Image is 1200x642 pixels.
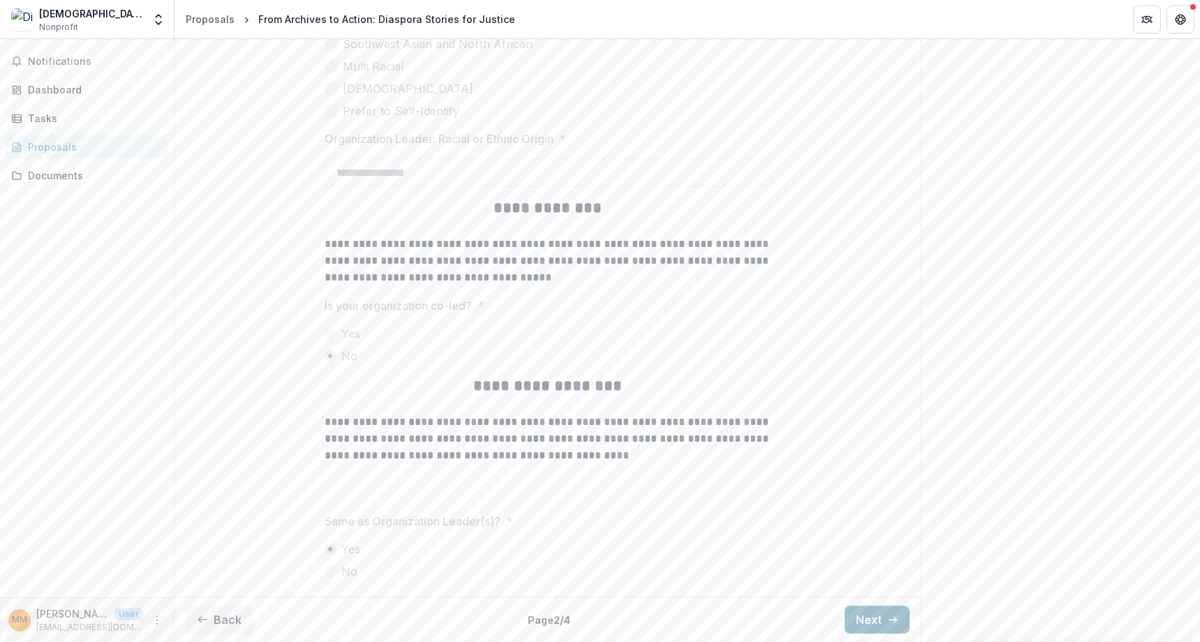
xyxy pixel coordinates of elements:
div: Dashboard [28,82,157,97]
p: Page 2 / 4 [528,613,570,627]
div: Documents [28,168,157,183]
a: Proposals [180,9,240,29]
button: Back [186,606,253,634]
span: Multi Racial [343,58,403,75]
span: Notifications [28,56,163,68]
div: Proposals [186,12,235,27]
div: Proposals [28,140,157,154]
span: No [341,348,357,364]
img: DiosporaDNA Story Center [11,8,34,31]
button: More [149,612,165,629]
a: Proposals [6,135,168,158]
button: Partners [1133,6,1161,33]
p: [EMAIL_ADDRESS][DOMAIN_NAME] [36,621,143,634]
span: Southwest Asian and North African [343,36,533,52]
span: Prefer to Self-Identify [343,103,459,119]
div: Tasks [28,111,157,126]
p: Same as Organization Leader(s)? [325,513,501,530]
button: Notifications [6,50,168,73]
div: From Archives to Action: Diaspora Stories for Justice [258,12,515,27]
span: No [341,563,357,580]
a: Dashboard [6,78,168,101]
a: Tasks [6,107,168,130]
a: Documents [6,164,168,187]
p: Is your organization co-led? [325,297,472,314]
div: Monica Montgomery [12,615,27,625]
span: [DEMOGRAPHIC_DATA] [343,80,473,97]
button: Next [845,606,910,634]
button: Get Help [1166,6,1194,33]
p: Organization Leader: Racial or Ethnic Origin [325,130,554,147]
p: [PERSON_NAME] [36,606,109,621]
nav: breadcrumb [180,9,521,29]
div: [DEMOGRAPHIC_DATA] Story Center [39,6,143,21]
p: User [114,608,143,620]
span: Yes [341,325,360,342]
span: Nonprofit [39,21,78,33]
span: Yes [341,541,360,558]
button: Open entity switcher [149,6,168,33]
